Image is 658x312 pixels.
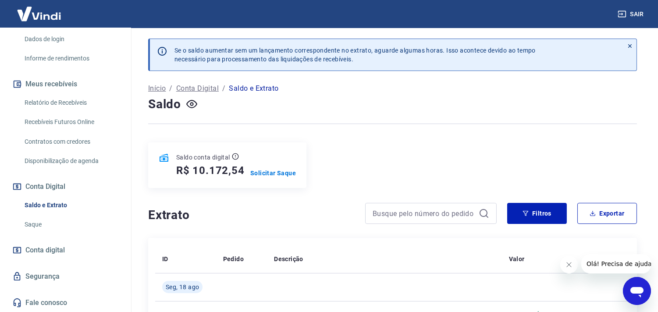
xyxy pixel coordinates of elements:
[222,83,225,94] p: /
[250,169,296,177] a: Solicitar Saque
[21,152,121,170] a: Disponibilização de agenda
[623,277,651,305] iframe: Botão para abrir a janela de mensagens
[11,241,121,260] a: Conta digital
[176,163,245,177] h5: R$ 10.172,54
[21,50,121,67] a: Informe de rendimentos
[560,256,578,273] iframe: Fechar mensagem
[21,94,121,112] a: Relatório de Recebíveis
[11,0,68,27] img: Vindi
[223,255,244,263] p: Pedido
[21,30,121,48] a: Dados de login
[507,203,567,224] button: Filtros
[148,206,355,224] h4: Extrato
[509,255,525,263] p: Valor
[11,267,121,286] a: Segurança
[21,216,121,234] a: Saque
[21,133,121,151] a: Contratos com credores
[25,244,65,256] span: Conta digital
[577,203,637,224] button: Exportar
[229,83,278,94] p: Saldo e Extrato
[162,255,168,263] p: ID
[169,83,172,94] p: /
[176,83,219,94] a: Conta Digital
[174,46,536,64] p: Se o saldo aumentar sem um lançamento correspondente no extrato, aguarde algumas horas. Isso acon...
[11,177,121,196] button: Conta Digital
[274,255,303,263] p: Descrição
[11,74,121,94] button: Meus recebíveis
[616,6,647,22] button: Sair
[148,83,166,94] a: Início
[5,6,74,13] span: Olá! Precisa de ajuda?
[21,113,121,131] a: Recebíveis Futuros Online
[166,283,199,291] span: Seg, 18 ago
[373,207,475,220] input: Busque pelo número do pedido
[581,254,651,273] iframe: Mensagem da empresa
[148,96,181,113] h4: Saldo
[21,196,121,214] a: Saldo e Extrato
[176,153,230,162] p: Saldo conta digital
